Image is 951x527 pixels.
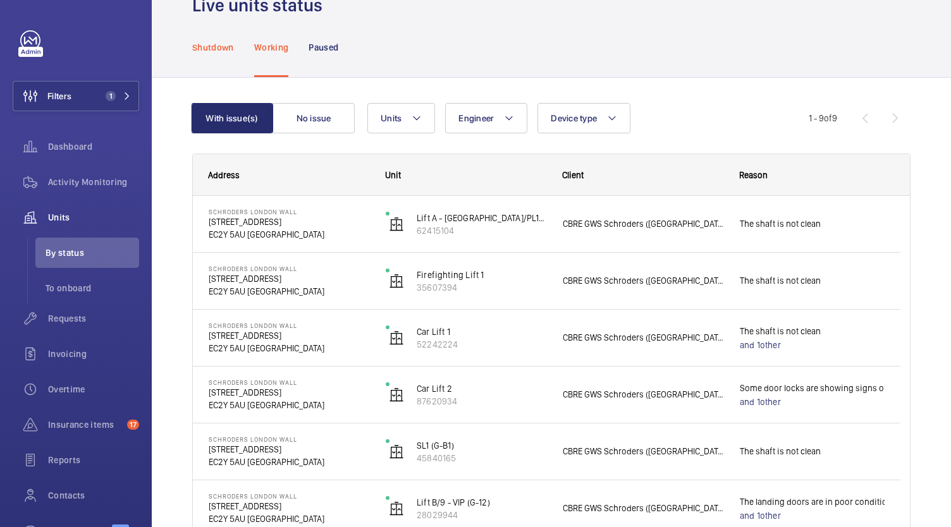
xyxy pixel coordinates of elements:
[48,383,139,396] span: Overtime
[367,103,435,133] button: Units
[537,103,630,133] button: Device type
[824,113,832,123] span: of
[389,501,404,516] img: elevator.svg
[209,456,369,468] p: EC2Y 5AU [GEOGRAPHIC_DATA]
[48,176,139,188] span: Activity Monitoring
[739,170,768,180] span: Reason
[13,81,139,111] button: Filters1
[209,435,369,443] p: Schroders London Wall
[209,379,369,386] p: Schroders London Wall
[209,399,369,411] p: EC2Y 5AU [GEOGRAPHIC_DATA]
[417,338,546,351] p: 52242224
[106,91,116,101] span: 1
[417,452,546,464] p: 45840165
[191,103,273,133] button: With issue(s)
[46,246,139,259] span: By status
[254,41,288,54] p: Working
[389,330,404,346] img: elevator.svg
[209,342,369,354] p: EC2Y 5AU [GEOGRAPHIC_DATA]
[48,418,122,431] span: Insurance items
[48,140,139,153] span: Dashboard
[209,386,369,399] p: [STREET_ADDRESS]
[562,170,584,180] span: Client
[458,113,494,123] span: Engineer
[385,170,401,180] span: Unit
[740,396,885,408] a: and 1other
[760,397,781,407] span: other
[209,512,369,525] p: EC2Y 5AU [GEOGRAPHIC_DATA]
[417,439,546,452] p: SL1 (G-B1)
[48,489,139,502] span: Contacts
[563,387,723,402] span: CBRE GWS Schroders ([GEOGRAPHIC_DATA])
[809,114,837,123] span: 1 - 9 9
[740,381,885,408] p: Some door locks are showing signs of wear
[48,312,139,325] span: Requests
[417,509,546,521] p: 28029944
[417,395,546,408] p: 87620934
[563,217,723,231] span: CBRE GWS Schroders ([GEOGRAPHIC_DATA])
[381,113,402,123] span: Units
[740,217,885,231] p: The shaft is not clean
[209,228,369,241] p: EC2Y 5AU [GEOGRAPHIC_DATA]
[563,444,723,459] span: CBRE GWS Schroders ([GEOGRAPHIC_DATA])
[389,387,404,403] img: elevator.svg
[47,90,71,102] span: Filters
[563,274,723,288] span: CBRE GWS Schroders ([GEOGRAPHIC_DATA])
[48,454,139,466] span: Reports
[740,509,885,522] a: and 1other
[209,265,369,272] p: Schroders London Wall
[389,217,404,232] img: elevator.svg
[389,444,404,459] img: elevator.svg
[417,325,546,338] p: Car Lift 1
[309,41,338,54] p: Paused
[48,211,139,224] span: Units
[417,496,546,509] p: Lift B/9 - VIP (G-12)
[209,443,369,456] p: [STREET_ADDRESS]
[209,500,369,512] p: [STREET_ADDRESS]
[209,215,369,228] p: [STREET_ADDRESS]
[417,224,546,237] p: 62415104
[127,420,139,430] span: 17
[760,511,781,521] span: other
[417,382,546,395] p: Car Lift 2
[273,103,355,133] button: No issue
[209,492,369,500] p: Schroders London Wall
[209,285,369,298] p: EC2Y 5AU [GEOGRAPHIC_DATA]
[551,113,597,123] span: Device type
[209,272,369,285] p: [STREET_ADDRESS]
[46,282,139,294] span: To onboard
[563,501,723,516] span: CBRE GWS Schroders ([GEOGRAPHIC_DATA])
[192,41,234,54] p: Shutdown
[417,269,546,281] p: Firefighting Lift 1
[209,208,369,215] p: Schroders London Wall
[760,340,781,350] span: other
[740,324,885,351] p: The shaft is not clean
[209,329,369,342] p: [STREET_ADDRESS]
[417,212,546,224] p: Lift A - [GEOGRAPHIC_DATA]/PL11 (G-8)
[740,444,885,459] p: The shaft is not clean
[445,103,527,133] button: Engineer
[740,339,885,351] a: and 1other
[563,330,723,345] span: CBRE GWS Schroders ([GEOGRAPHIC_DATA])
[208,170,240,180] span: Address
[740,495,885,522] p: The landing doors are in poor condition
[740,274,885,288] p: The shaft is not clean
[48,348,139,360] span: Invoicing
[389,274,404,289] img: elevator.svg
[417,281,546,294] p: 35607394
[209,322,369,329] p: Schroders London Wall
